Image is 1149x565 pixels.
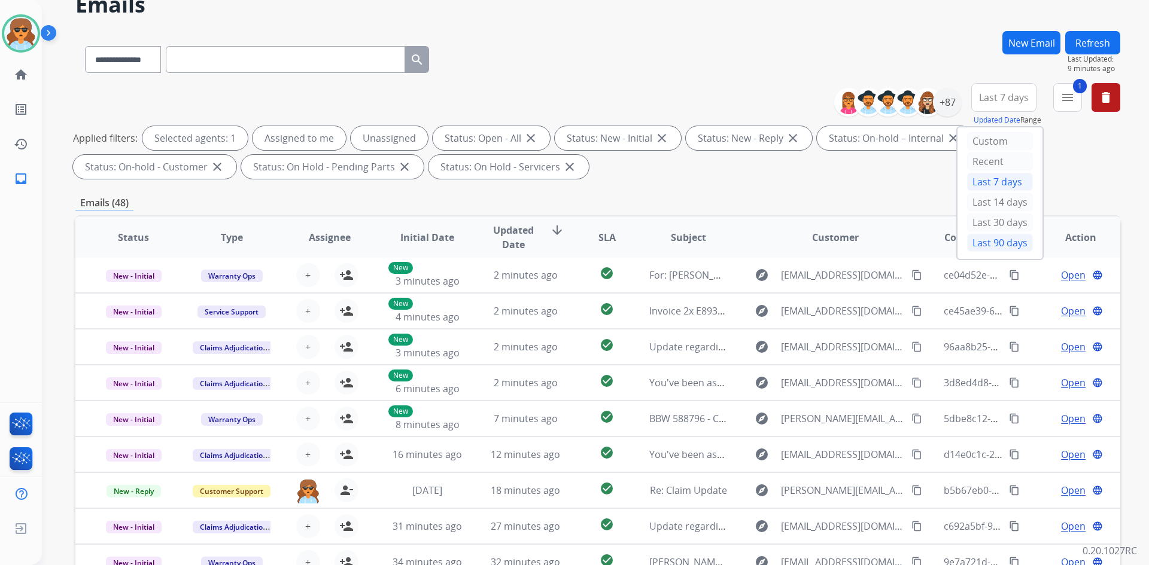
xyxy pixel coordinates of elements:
[944,304,1121,317] span: ce45ae39-6cf9-46f1-bd76-0f8023793508
[911,449,922,460] mat-icon: content_copy
[106,377,162,390] span: New - Initial
[339,268,354,282] mat-icon: person_add
[1068,54,1120,64] span: Last Updated:
[911,377,922,388] mat-icon: content_copy
[491,484,560,497] span: 18 minutes ago
[296,407,320,430] button: +
[649,448,1019,461] span: You've been assigned a new service order: 9e3f1744-f627-4a24-a728-f04c461c285d
[1092,270,1103,280] mat-icon: language
[193,341,275,354] span: Claims Adjudication
[944,376,1129,389] span: 3d8ed4d8-1c28-490b-97f3-0366dea39ad9
[1009,377,1020,388] mat-icon: content_copy
[305,411,311,426] span: +
[412,484,442,497] span: [DATE]
[944,484,1129,497] span: b5b67eb0-6944-4e46-9e85-fc4dd32722ab
[296,335,320,359] button: +
[339,304,354,318] mat-icon: person_add
[600,266,614,280] mat-icon: check_circle
[106,413,162,426] span: New - Initial
[75,196,133,210] p: Emails (48)
[755,411,769,426] mat-icon: explore
[967,173,1033,191] div: Last 7 days
[1083,543,1137,558] p: 0.20.1027RC
[494,376,558,389] span: 2 minutes ago
[118,230,149,245] span: Status
[781,519,904,533] span: [EMAIL_ADDRESS][DOMAIN_NAME]
[755,304,769,318] mat-icon: explore
[649,520,1105,533] span: Update regarding your fulfillment method for Service Order: f485b2da-add3-4c2e-81c3-69e61f0d7e31
[600,517,614,532] mat-icon: check_circle
[106,521,162,533] span: New - Initial
[600,445,614,460] mat-icon: check_circle
[755,483,769,497] mat-icon: explore
[305,268,311,282] span: +
[201,270,263,282] span: Warranty Ops
[210,160,224,174] mat-icon: close
[1092,306,1103,316] mat-icon: language
[755,268,769,282] mat-icon: explore
[1099,90,1113,105] mat-icon: delete
[201,413,263,426] span: Warranty Ops
[193,377,275,390] span: Claims Adjudication
[944,230,1021,245] span: Conversation ID
[812,230,859,245] span: Customer
[781,375,904,390] span: [EMAIL_ADDRESS][DOMAIN_NAME]
[1092,377,1103,388] mat-icon: language
[14,137,28,151] mat-icon: history
[73,131,138,145] p: Applied filters:
[494,412,558,425] span: 7 minutes ago
[396,382,460,395] span: 6 minutes ago
[339,519,354,533] mat-icon: person_add
[106,306,162,318] span: New - Initial
[649,268,743,282] span: For: [PERSON_NAME]
[967,193,1033,211] div: Last 14 days
[221,230,243,245] span: Type
[944,412,1127,425] span: 5dbe8c12-3563-4ca7-ac7d-6b35c4e619c2
[944,340,1128,353] span: 96aa8b25-79ed-468e-b895-30415d6178ef
[755,519,769,533] mat-icon: explore
[487,223,541,252] span: Updated Date
[686,126,812,150] div: Status: New - Reply
[339,375,354,390] mat-icon: person_add
[1073,79,1087,93] span: 1
[1061,375,1086,390] span: Open
[428,155,589,179] div: Status: On Hold - Servicers
[296,263,320,287] button: +
[1009,413,1020,424] mat-icon: content_copy
[388,262,413,274] p: New
[73,155,236,179] div: Status: On-hold - Customer
[396,310,460,323] span: 4 minutes ago
[393,448,462,461] span: 16 minutes ago
[911,341,922,352] mat-icon: content_copy
[393,520,462,533] span: 31 minutes ago
[396,346,460,359] span: 3 minutes ago
[193,521,275,533] span: Claims Adjudication
[974,115,1041,125] span: Range
[296,514,320,538] button: +
[1009,449,1020,460] mat-icon: content_copy
[339,340,354,354] mat-icon: person_add
[1092,485,1103,496] mat-icon: language
[600,302,614,316] mat-icon: check_circle
[817,126,972,150] div: Status: On-hold – Internal
[296,299,320,323] button: +
[755,340,769,354] mat-icon: explore
[494,268,558,282] span: 2 minutes ago
[309,230,351,245] span: Assignee
[1092,449,1103,460] mat-icon: language
[911,485,922,496] mat-icon: content_copy
[974,115,1020,125] button: Updated Date
[296,442,320,466] button: +
[491,448,560,461] span: 12 minutes ago
[494,340,558,353] span: 2 minutes ago
[1009,341,1020,352] mat-icon: content_copy
[339,447,354,462] mat-icon: person_add
[946,131,960,145] mat-icon: close
[1068,64,1120,74] span: 9 minutes ago
[106,270,162,282] span: New - Initial
[911,521,922,532] mat-icon: content_copy
[649,304,738,317] span: Invoice 2x E893AB-E
[410,53,424,67] mat-icon: search
[755,375,769,390] mat-icon: explore
[563,160,577,174] mat-icon: close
